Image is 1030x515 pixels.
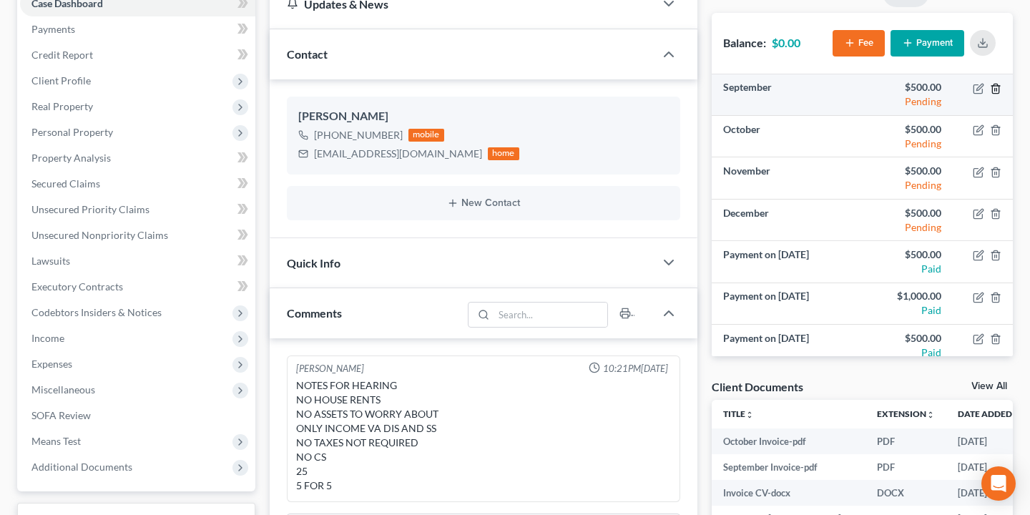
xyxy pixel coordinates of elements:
[873,331,941,345] div: $500.00
[20,274,255,300] a: Executory Contracts
[298,108,669,125] div: [PERSON_NAME]
[298,197,669,209] button: New Contact
[287,256,340,270] span: Quick Info
[31,255,70,267] span: Lawsuits
[31,306,162,318] span: Codebtors Insiders & Notices
[723,36,766,49] strong: Balance:
[31,435,81,447] span: Means Test
[873,345,941,360] div: Paid
[873,303,941,318] div: Paid
[865,454,946,480] td: PDF
[873,178,941,192] div: Pending
[31,74,91,87] span: Client Profile
[712,379,803,394] div: Client Documents
[31,461,132,473] span: Additional Documents
[31,152,111,164] span: Property Analysis
[873,94,941,109] div: Pending
[20,403,255,428] a: SOFA Review
[287,47,328,61] span: Contact
[873,137,941,151] div: Pending
[408,129,444,142] div: mobile
[712,454,865,480] td: September Invoice-pdf
[926,411,935,419] i: unfold_more
[873,122,941,137] div: $500.00
[287,306,342,320] span: Comments
[865,480,946,506] td: DOCX
[31,229,168,241] span: Unsecured Nonpriority Claims
[488,147,519,160] div: home
[20,145,255,171] a: Property Analysis
[296,362,364,376] div: [PERSON_NAME]
[31,126,113,138] span: Personal Property
[712,241,863,283] td: Payment on [DATE]
[712,428,865,454] td: October Invoice-pdf
[31,409,91,421] span: SOFA Review
[873,247,941,262] div: $500.00
[20,16,255,42] a: Payments
[20,222,255,248] a: Unsecured Nonpriority Claims
[314,128,403,142] div: [PHONE_NUMBER]
[31,100,93,112] span: Real Property
[31,280,123,293] span: Executory Contracts
[873,289,941,303] div: $1,000.00
[31,332,64,344] span: Income
[712,116,863,157] td: October
[712,325,863,366] td: Payment on [DATE]
[723,408,754,419] a: Titleunfold_more
[873,80,941,94] div: $500.00
[712,480,865,506] td: Invoice CV-docx
[20,248,255,274] a: Lawsuits
[891,30,964,57] button: Payment
[31,23,75,35] span: Payments
[31,383,95,396] span: Miscellaneous
[20,42,255,68] a: Credit Report
[981,466,1016,501] div: Open Intercom Messenger
[603,362,668,376] span: 10:21PM[DATE]
[958,408,1022,419] a: Date Added expand_more
[296,378,671,493] div: NOTES FOR HEARING NO HOUSE RENTS NO ASSETS TO WORRY ABOUT ONLY INCOME VA DIS AND SS NO TAXES NOT ...
[314,147,482,161] div: [EMAIL_ADDRESS][DOMAIN_NAME]
[20,171,255,197] a: Secured Claims
[873,220,941,235] div: Pending
[20,197,255,222] a: Unsecured Priority Claims
[31,203,149,215] span: Unsecured Priority Claims
[865,428,946,454] td: PDF
[31,49,93,61] span: Credit Report
[971,381,1007,391] a: View All
[494,303,607,327] input: Search...
[712,283,863,324] td: Payment on [DATE]
[772,36,800,49] strong: $0.00
[712,199,863,240] td: December
[833,30,885,57] button: Fee
[712,74,863,116] td: September
[712,157,863,199] td: November
[873,206,941,220] div: $500.00
[873,262,941,276] div: Paid
[745,411,754,419] i: unfold_more
[31,358,72,370] span: Expenses
[877,408,935,419] a: Extensionunfold_more
[31,177,100,190] span: Secured Claims
[873,164,941,178] div: $500.00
